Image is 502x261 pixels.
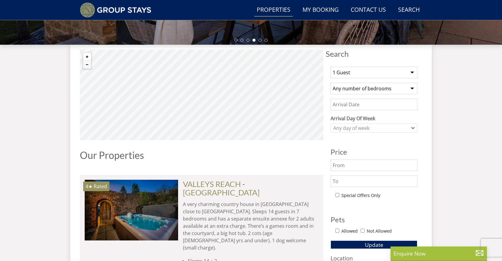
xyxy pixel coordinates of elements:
span: Search [326,50,422,58]
span: Rated [94,183,107,190]
div: Combobox [331,124,417,133]
label: Special Offers Only [341,192,380,199]
p: Enquire Now [394,250,484,257]
input: To [331,176,417,187]
div: Any day of week [332,125,410,131]
label: Arrival Day Of Week [331,115,417,122]
input: From [331,159,417,171]
p: A very charming country house in [GEOGRAPHIC_DATA] close to [GEOGRAPHIC_DATA]. Sleeps 14 guests i... [183,201,318,251]
button: Zoom out [83,61,91,69]
input: Arrival Date [331,99,417,110]
span: Update [365,241,383,248]
span: - [183,179,260,197]
img: valleys_reach_somerset_accommodation_vacation_home_sleeps_12.original.jpg [85,180,178,240]
a: Properties [254,3,293,17]
h3: Pets [331,216,417,224]
a: [GEOGRAPHIC_DATA] [183,188,260,197]
h1: Our Properties [80,150,323,160]
label: Not Allowed [367,228,392,234]
button: Zoom in [83,53,91,61]
span: VALLEYS REACH has a 4 star rating under the Quality in Tourism Scheme [86,183,93,190]
button: Update [331,240,417,249]
label: Allowed [341,228,358,234]
a: My Booking [300,3,341,17]
img: Group Stays [80,2,151,18]
a: Search [396,3,422,17]
a: Contact Us [348,3,388,17]
canvas: Map [80,50,323,140]
a: 4★ Rated [85,180,178,240]
a: VALLEYS REACH [183,179,241,188]
h3: Price [331,148,417,156]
